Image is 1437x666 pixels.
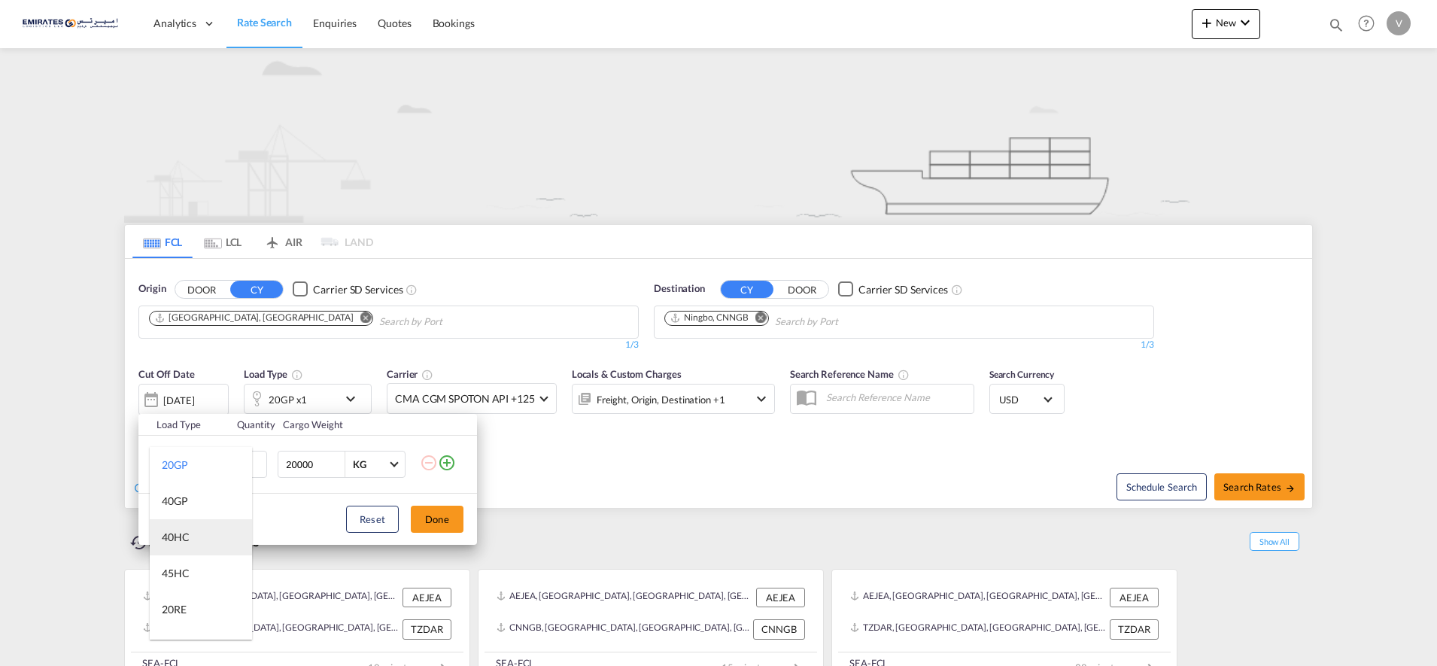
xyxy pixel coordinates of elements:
div: 20RE [162,602,187,617]
div: 20GP [162,458,188,473]
div: 40HC [162,530,190,545]
div: 45HC [162,566,190,581]
div: 40RE [162,638,187,653]
div: 40GP [162,494,188,509]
